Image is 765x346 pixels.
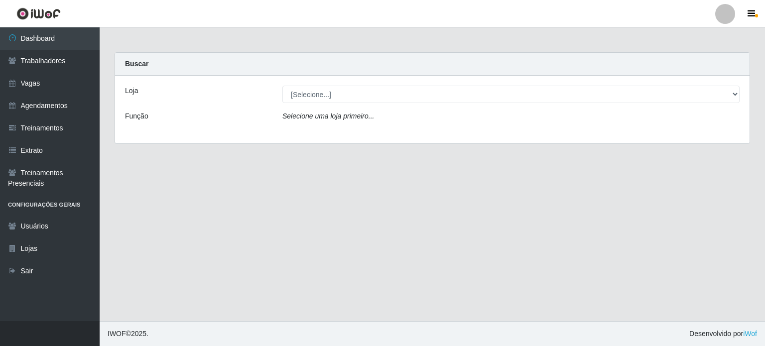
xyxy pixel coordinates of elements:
img: CoreUI Logo [16,7,61,20]
span: Desenvolvido por [689,329,757,339]
span: © 2025 . [108,329,148,339]
strong: Buscar [125,60,148,68]
label: Função [125,111,148,121]
span: IWOF [108,330,126,338]
label: Loja [125,86,138,96]
i: Selecione uma loja primeiro... [282,112,374,120]
a: iWof [743,330,757,338]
